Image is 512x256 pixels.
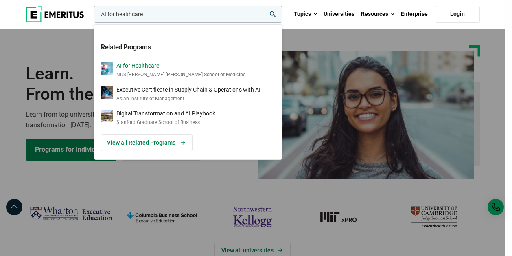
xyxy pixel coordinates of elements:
p: NUS [PERSON_NAME] [PERSON_NAME] School of Medicine [116,71,245,78]
a: Digital Transformation and AI PlaybookStanford Graduate School of Business [101,110,275,126]
img: AI for Healthcare [101,62,113,75]
h5: Related Programs [101,39,275,54]
p: Stanford Graduate School of Business [116,119,215,126]
p: AI for Healthcare [116,62,245,69]
img: Executive Certificate in Supply Chain & Operations with AI [101,86,113,99]
a: Executive Certificate in Supply Chain & Operations with AIAsian Institute of Management [101,86,275,102]
p: Digital Transformation and AI Playbook [116,110,215,117]
a: Login [435,6,480,23]
p: Asian Institute of Management [116,95,260,102]
a: View all Related Programs [101,134,193,151]
img: Digital Transformation and AI Playbook [101,110,113,122]
p: Executive Certificate in Supply Chain & Operations with AI [116,86,260,93]
a: AI for HealthcareNUS [PERSON_NAME] [PERSON_NAME] School of Medicine [101,62,275,78]
input: woocommerce-product-search-field-0 [94,6,282,23]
